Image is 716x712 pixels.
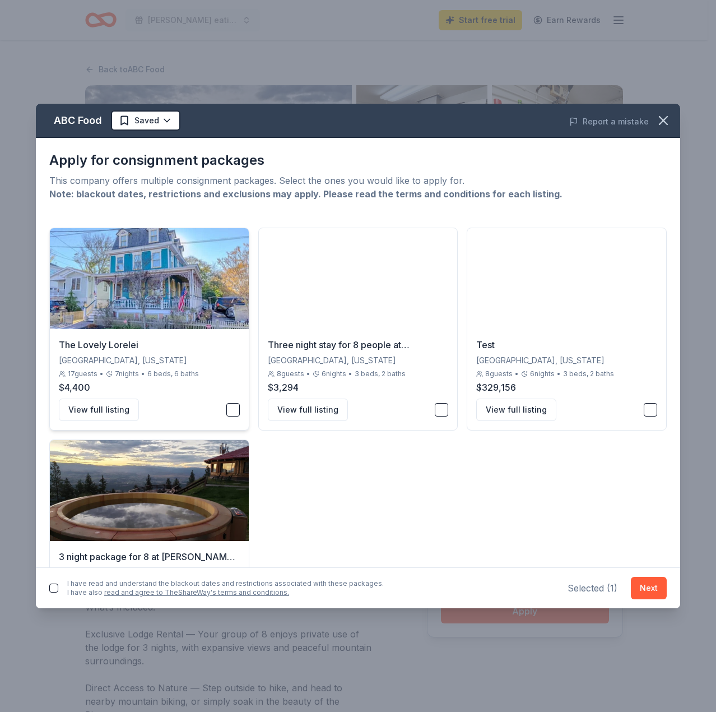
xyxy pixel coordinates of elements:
div: Selected ( 1 ) [568,581,617,595]
button: Next [631,577,667,599]
div: [GEOGRAPHIC_DATA], [US_STATE] [476,354,657,367]
div: Test [476,338,657,352]
span: Saved [134,114,159,127]
div: 6 beds, 6 baths [147,369,199,378]
a: read and agree to TheShareWay's terms and conditions. [104,588,289,597]
div: I have read and understand the blackout dates and restrictions associated with these packages. I ... [67,579,384,597]
div: $329,156 [476,381,657,394]
div: This company offers multiple consignment packages. Select the ones you would like to apply for. [49,174,667,187]
div: • [348,369,352,378]
div: $4,400 [59,381,240,394]
div: Apply for consignment packages [49,151,667,169]
div: • [306,369,310,378]
img: Three night stay for 8 people at Downing Mountain Lodge and Retreat in the Rocky Mountains of Mon... [259,228,458,329]
div: • [557,369,561,378]
span: 8 guests [277,369,304,378]
div: • [515,369,519,378]
div: Note: blackout dates, restrictions and exclusions may apply. Please read the terms and conditions... [49,187,667,201]
div: ABC Food [54,112,102,130]
span: 8 guests [485,369,513,378]
span: 6 nights [322,369,346,378]
img: The Lovely Lorelei [50,228,249,329]
button: View full listing [268,399,348,421]
img: Test [467,228,666,329]
div: 3 night package for 8 at [PERSON_NAME][GEOGRAPHIC_DATA] [59,550,240,563]
img: 3 night package for 8 at Downing Mountain Lodge [50,440,249,541]
div: Three night stay for 8 people at [PERSON_NAME][GEOGRAPHIC_DATA] and Retreat in the [GEOGRAPHIC_DA... [268,338,449,352]
button: View full listing [476,399,556,421]
span: 7 nights [115,369,139,378]
button: Report a mistake [569,115,649,128]
div: [GEOGRAPHIC_DATA], [US_STATE] [268,354,449,367]
div: 3 beds, 2 baths [563,369,614,378]
div: 3 beds, 2 baths [355,369,406,378]
div: $3,294 [268,381,449,394]
div: • [100,369,104,378]
div: The Lovely Lorelei [59,338,240,352]
span: 17 guests [68,369,97,378]
div: • [141,369,145,378]
button: View full listing [59,399,139,421]
span: 6 nights [530,369,555,378]
button: Saved [111,110,180,131]
div: [GEOGRAPHIC_DATA], [US_STATE] [59,354,240,367]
